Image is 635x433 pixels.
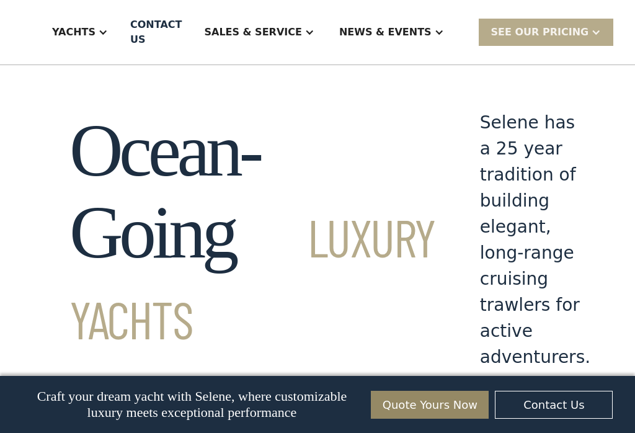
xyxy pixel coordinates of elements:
[495,391,613,419] a: Contact Us
[69,110,435,355] h1: Ocean-Going
[130,17,182,47] div: Contact US
[204,25,301,40] div: Sales & Service
[22,388,362,421] p: Craft your dream yacht with Selene, where customizable luxury meets exceptional performance
[327,7,456,57] div: News & EVENTS
[480,110,590,370] div: Selene has a 25 year tradition of building elegant, long-range cruising trawlers for active adven...
[371,391,489,419] a: Quote Yours Now
[69,205,435,350] span: Luxury Yachts
[52,25,95,40] div: Yachts
[491,25,589,40] div: SEE Our Pricing
[339,25,432,40] div: News & EVENTS
[479,19,614,45] div: SEE Our Pricing
[192,7,326,57] div: Sales & Service
[40,7,120,57] div: Yachts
